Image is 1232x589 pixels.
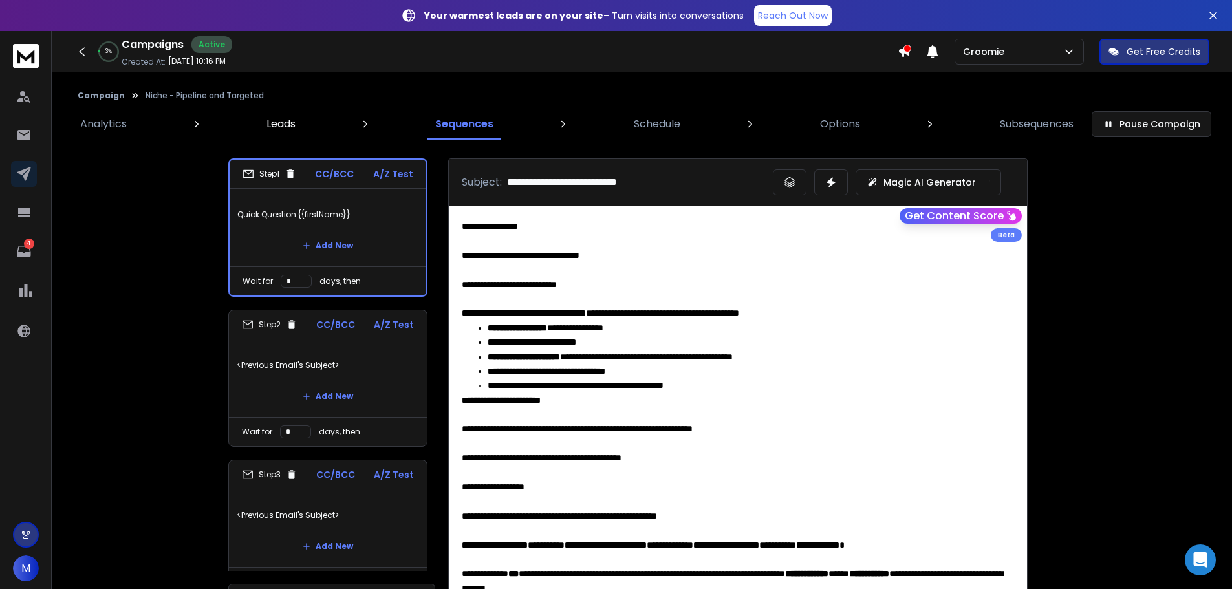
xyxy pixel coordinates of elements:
div: Beta [991,228,1022,242]
p: A/Z Test [374,318,414,331]
p: days, then [319,427,360,437]
p: CC/BCC [315,167,354,180]
p: Created At: [122,57,166,67]
a: Reach Out Now [754,5,832,26]
strong: Your warmest leads are on your site [424,9,603,22]
button: Get Free Credits [1099,39,1209,65]
p: Options [820,116,860,132]
a: 4 [11,239,37,264]
button: Add New [292,533,363,559]
button: Add New [292,233,363,259]
p: <Previous Email's Subject> [237,347,419,383]
p: A/Z Test [374,468,414,481]
div: Open Intercom Messenger [1185,544,1216,575]
p: Reach Out Now [758,9,828,22]
p: Quick Question {{firstName}} [237,197,418,233]
button: Magic AI Generator [856,169,1001,195]
button: Add New [292,383,363,409]
button: Get Content Score [900,208,1022,224]
p: CC/BCC [316,468,355,481]
p: Niche - Pipeline and Targeted [146,91,264,101]
p: Leads [266,116,296,132]
p: CC/BCC [316,318,355,331]
a: Options [812,109,868,140]
button: Campaign [78,91,125,101]
a: Schedule [626,109,688,140]
p: [DATE] 10:16 PM [168,56,226,67]
p: Schedule [634,116,680,132]
div: Step 2 [242,319,297,330]
p: days, then [319,276,361,286]
p: Groomie [963,45,1010,58]
p: Get Free Credits [1127,45,1200,58]
a: Sequences [427,109,501,140]
a: Leads [259,109,303,140]
button: M [13,555,39,581]
h1: Campaigns [122,37,184,52]
div: Active [191,36,232,53]
p: Wait for [243,276,273,286]
li: Step2CC/BCCA/Z Test<Previous Email's Subject>Add NewWait fordays, then [228,310,427,447]
a: Subsequences [992,109,1081,140]
li: Step1CC/BCCA/Z TestQuick Question {{firstName}}Add NewWait fordays, then [228,158,427,297]
a: Analytics [72,109,135,140]
p: Sequences [435,116,493,132]
div: Step 1 [243,168,296,180]
div: Step 3 [242,469,297,480]
img: logo [13,44,39,68]
p: Subject: [462,175,502,190]
p: Subsequences [1000,116,1074,132]
p: – Turn visits into conversations [424,9,744,22]
p: Analytics [80,116,127,132]
p: 4 [24,239,34,249]
p: Magic AI Generator [883,176,976,189]
button: Pause Campaign [1092,111,1211,137]
p: <Previous Email's Subject> [237,497,419,533]
p: A/Z Test [373,167,413,180]
p: Wait for [242,427,272,437]
p: 3 % [105,48,112,56]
